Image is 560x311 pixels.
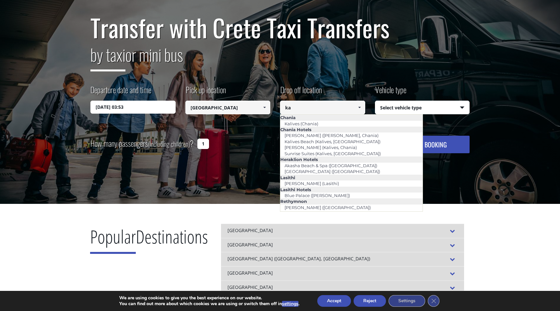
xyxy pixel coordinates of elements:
[280,127,423,132] li: Chania Hotels
[90,224,208,259] h2: Destinations
[375,84,406,101] label: Vehicle type
[317,295,351,307] button: Accept
[90,41,470,76] h2: or mini bus
[280,203,375,212] a: [PERSON_NAME] ([GEOGRAPHIC_DATA])
[280,156,423,162] li: Heraklion Hotels
[119,295,299,301] p: We are using cookies to give you the best experience on our website.
[221,238,464,252] div: [GEOGRAPHIC_DATA]
[280,137,385,146] a: Kalives Beach (Kalives, [GEOGRAPHIC_DATA])
[90,136,193,152] label: How many passengers ?
[382,136,470,153] button: MAKE A BOOKING
[90,84,151,101] label: Departure date and time
[221,280,464,295] div: [GEOGRAPHIC_DATA]
[280,198,423,204] li: Rethymnon
[90,14,470,41] h1: Transfer with Crete Taxi Transfers
[90,42,125,71] span: by taxi
[280,131,383,140] a: [PERSON_NAME] ([PERSON_NAME], Chania)
[280,115,423,120] li: Chania
[259,101,270,114] a: Show All Items
[280,161,381,170] a: Akasha Beach & Spa ([GEOGRAPHIC_DATA])
[280,167,384,176] a: [GEOGRAPHIC_DATA] ([GEOGRAPHIC_DATA])
[185,101,271,114] input: Select pickup location
[282,301,298,307] button: settings
[280,191,354,200] a: Blue Palace ([PERSON_NAME])
[119,301,299,307] p: You can find out more about which cookies we are using or switch them off in .
[185,84,226,101] label: Pick up location
[90,224,136,254] span: Popular
[221,224,464,238] div: [GEOGRAPHIC_DATA]
[280,101,365,114] input: Select drop-off location
[148,139,190,149] small: (including children)
[280,143,361,152] a: [PERSON_NAME] (Kalives, Chania)
[280,175,423,180] li: Lasithi
[221,266,464,280] div: [GEOGRAPHIC_DATA]
[280,179,343,188] a: [PERSON_NAME] (Lasithi)
[389,295,425,307] button: Settings
[354,101,365,114] a: Show All Items
[354,295,386,307] button: Reject
[280,149,385,158] a: Sunrise Suites (Kalives, [GEOGRAPHIC_DATA])
[280,119,322,128] a: Kalives (Chania)
[280,84,322,101] label: Drop off location
[428,295,439,307] button: Close GDPR Cookie Banner
[375,101,470,115] span: Select vehicle type
[280,187,423,193] li: Lasithi Hotels
[221,252,464,266] div: [GEOGRAPHIC_DATA] ([GEOGRAPHIC_DATA], [GEOGRAPHIC_DATA])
